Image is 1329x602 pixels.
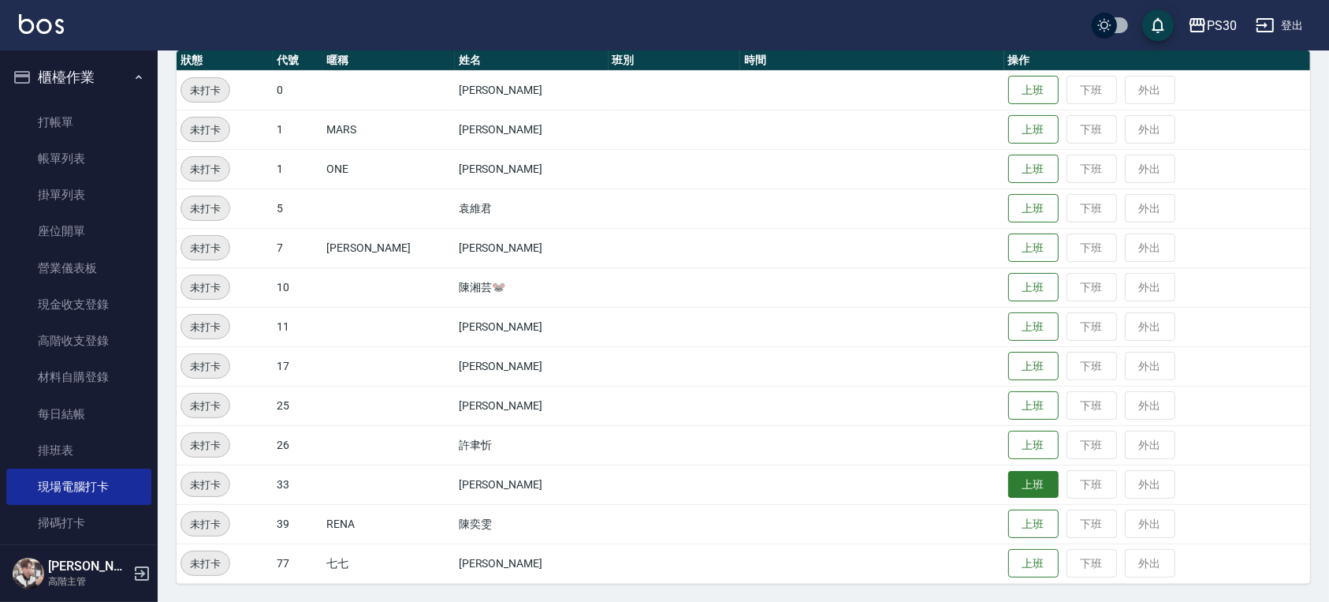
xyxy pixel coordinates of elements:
[1142,9,1174,41] button: save
[455,504,609,544] td: 陳奕雯
[181,161,229,178] span: 未打卡
[1249,11,1310,40] button: 登出
[273,346,322,386] td: 17
[6,432,151,469] a: 排班表
[1008,273,1059,302] button: 上班
[181,122,229,138] span: 未打卡
[1008,549,1059,578] button: 上班
[6,177,151,213] a: 掛單列表
[181,240,229,256] span: 未打卡
[322,149,454,189] td: ONE
[181,398,229,414] span: 未打卡
[1207,16,1237,36] div: PS30
[181,437,229,454] span: 未打卡
[6,104,151,140] a: 打帳單
[19,14,64,34] img: Logo
[455,346,609,386] td: [PERSON_NAME]
[455,465,609,504] td: [PERSON_NAME]
[1008,115,1059,144] button: 上班
[273,307,322,346] td: 11
[322,228,454,267] td: [PERSON_NAME]
[6,505,151,541] a: 掃碼打卡
[455,50,609,71] th: 姓名
[48,559,128,574] h5: [PERSON_NAME]
[6,140,151,177] a: 帳單列表
[609,50,740,71] th: 班別
[177,50,273,71] th: 狀態
[1008,234,1059,263] button: 上班
[1008,431,1059,460] button: 上班
[1182,9,1243,42] button: PS30
[6,57,151,98] button: 櫃檯作業
[322,504,454,544] td: RENA
[322,50,454,71] th: 暱稱
[1008,471,1059,499] button: 上班
[455,386,609,425] td: [PERSON_NAME]
[6,213,151,249] a: 座位開單
[455,189,609,228] td: 袁維君
[1008,194,1059,223] button: 上班
[273,504,322,544] td: 39
[6,359,151,395] a: 材料自購登錄
[273,425,322,465] td: 26
[1004,50,1310,71] th: 操作
[1008,391,1059,421] button: 上班
[273,465,322,504] td: 33
[455,267,609,307] td: 陳湘芸🐭
[1008,352,1059,381] button: 上班
[6,396,151,432] a: 每日結帳
[322,544,454,583] td: 七七
[273,267,322,307] td: 10
[13,558,44,589] img: Person
[181,516,229,533] span: 未打卡
[273,189,322,228] td: 5
[1008,76,1059,105] button: 上班
[455,149,609,189] td: [PERSON_NAME]
[6,323,151,359] a: 高階收支登錄
[273,228,322,267] td: 7
[181,358,229,375] span: 未打卡
[181,82,229,99] span: 未打卡
[740,50,1004,71] th: 時間
[455,110,609,149] td: [PERSON_NAME]
[455,70,609,110] td: [PERSON_NAME]
[455,307,609,346] td: [PERSON_NAME]
[273,149,322,189] td: 1
[48,574,128,589] p: 高階主管
[273,70,322,110] td: 0
[455,425,609,465] td: 許聿忻
[455,228,609,267] td: [PERSON_NAME]
[6,469,151,505] a: 現場電腦打卡
[1008,155,1059,184] button: 上班
[273,544,322,583] td: 77
[181,555,229,572] span: 未打卡
[1008,510,1059,539] button: 上班
[273,386,322,425] td: 25
[273,110,322,149] td: 1
[6,250,151,286] a: 營業儀表板
[181,279,229,296] span: 未打卡
[181,319,229,335] span: 未打卡
[322,110,454,149] td: MARS
[181,200,229,217] span: 未打卡
[455,544,609,583] td: [PERSON_NAME]
[181,477,229,493] span: 未打卡
[6,286,151,323] a: 現金收支登錄
[273,50,322,71] th: 代號
[1008,312,1059,342] button: 上班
